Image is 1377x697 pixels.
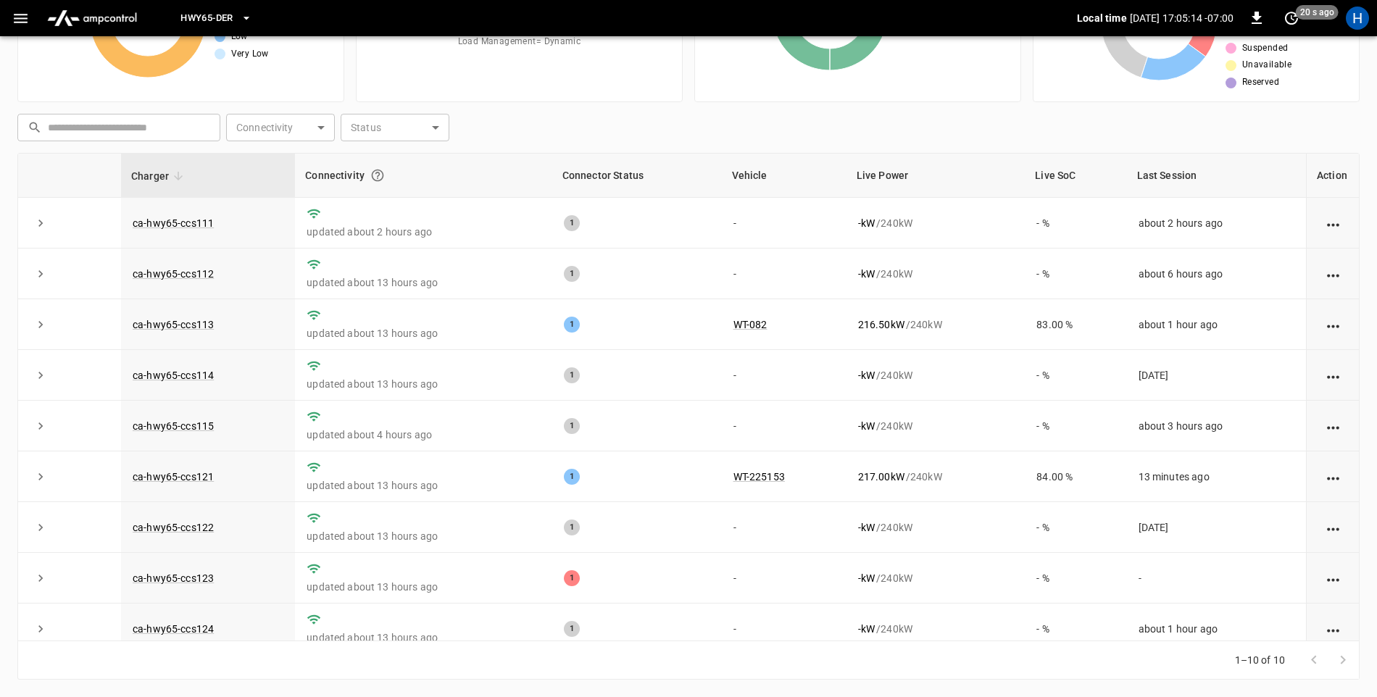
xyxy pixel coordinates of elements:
[722,604,846,654] td: -
[564,317,580,333] div: 1
[1324,317,1342,332] div: action cell options
[1025,198,1126,249] td: - %
[564,519,580,535] div: 1
[1127,401,1306,451] td: about 3 hours ago
[1127,249,1306,299] td: about 6 hours ago
[858,622,1014,636] div: / 240 kW
[1324,520,1342,535] div: action cell options
[307,275,541,290] p: updated about 13 hours ago
[30,364,51,386] button: expand row
[1025,249,1126,299] td: - %
[858,216,875,230] p: - kW
[307,478,541,493] p: updated about 13 hours ago
[133,522,214,533] a: ca-hwy65-ccs122
[858,571,875,585] p: - kW
[307,326,541,341] p: updated about 13 hours ago
[1127,154,1306,198] th: Last Session
[1324,622,1342,636] div: action cell options
[564,215,580,231] div: 1
[1025,154,1126,198] th: Live SoC
[231,30,248,44] span: Low
[858,571,1014,585] div: / 240 kW
[1127,553,1306,604] td: -
[858,216,1014,230] div: / 240 kW
[1242,58,1291,72] span: Unavailable
[30,517,51,538] button: expand row
[1242,41,1289,56] span: Suspended
[1127,502,1306,553] td: [DATE]
[858,469,904,484] p: 217.00 kW
[1324,368,1342,383] div: action cell options
[1127,299,1306,350] td: about 1 hour ago
[722,198,846,249] td: -
[564,570,580,586] div: 1
[1025,502,1126,553] td: - %
[1025,604,1126,654] td: - %
[365,162,391,188] button: Connection between the charger and our software.
[858,520,875,535] p: - kW
[133,370,214,381] a: ca-hwy65-ccs114
[307,427,541,442] p: updated about 4 hours ago
[30,567,51,589] button: expand row
[1127,604,1306,654] td: about 1 hour ago
[307,529,541,543] p: updated about 13 hours ago
[30,415,51,437] button: expand row
[307,580,541,594] p: updated about 13 hours ago
[858,317,904,332] p: 216.50 kW
[846,154,1026,198] th: Live Power
[307,377,541,391] p: updated about 13 hours ago
[722,502,846,553] td: -
[30,618,51,640] button: expand row
[133,319,214,330] a: ca-hwy65-ccs113
[1296,5,1339,20] span: 20 s ago
[858,368,1014,383] div: / 240 kW
[1346,7,1369,30] div: profile-icon
[733,319,767,330] a: WT-082
[30,466,51,488] button: expand row
[458,35,581,49] span: Load Management = Dynamic
[858,622,875,636] p: - kW
[41,4,143,32] img: ampcontrol.io logo
[307,225,541,239] p: updated about 2 hours ago
[1235,653,1286,667] p: 1–10 of 10
[307,630,541,645] p: updated about 13 hours ago
[1025,299,1126,350] td: 83.00 %
[733,471,785,483] a: WT-225153
[30,314,51,335] button: expand row
[858,419,1014,433] div: / 240 kW
[231,47,269,62] span: Very Low
[564,621,580,637] div: 1
[1324,216,1342,230] div: action cell options
[564,418,580,434] div: 1
[564,469,580,485] div: 1
[858,368,875,383] p: - kW
[133,268,214,280] a: ca-hwy65-ccs112
[1130,11,1234,25] p: [DATE] 17:05:14 -07:00
[30,263,51,285] button: expand row
[858,419,875,433] p: - kW
[1025,350,1126,401] td: - %
[133,217,214,229] a: ca-hwy65-ccs111
[133,471,214,483] a: ca-hwy65-ccs121
[1324,469,1342,484] div: action cell options
[1025,451,1126,502] td: 84.00 %
[1324,267,1342,281] div: action cell options
[1324,419,1342,433] div: action cell options
[722,154,846,198] th: Vehicle
[722,401,846,451] td: -
[1242,75,1279,90] span: Reserved
[858,267,875,281] p: - kW
[1127,451,1306,502] td: 13 minutes ago
[722,350,846,401] td: -
[564,367,580,383] div: 1
[1306,154,1359,198] th: Action
[564,266,580,282] div: 1
[175,4,257,33] button: HWY65-DER
[552,154,722,198] th: Connector Status
[858,267,1014,281] div: / 240 kW
[1025,401,1126,451] td: - %
[305,162,542,188] div: Connectivity
[858,317,1014,332] div: / 240 kW
[131,167,188,185] span: Charger
[180,10,233,27] span: HWY65-DER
